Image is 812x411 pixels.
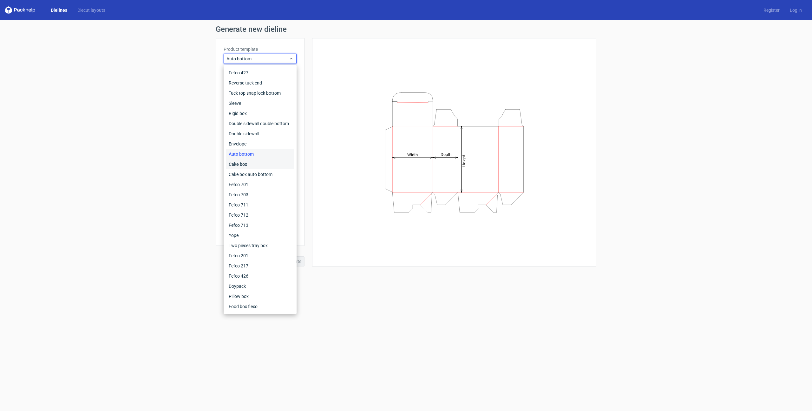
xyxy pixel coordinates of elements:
div: Fefco 711 [226,200,294,210]
tspan: Width [407,152,418,157]
tspan: Height [462,155,466,166]
div: Double sidewall [226,129,294,139]
div: Two pieces tray box [226,240,294,251]
div: Fefco 427 [226,68,294,78]
div: Food box flexo [226,301,294,312]
div: Yope [226,230,294,240]
div: Cake box auto bottom [226,169,294,179]
label: Product template [224,46,297,52]
div: Tuck top snap lock bottom [226,88,294,98]
a: Dielines [46,7,72,13]
h1: Generate new dieline [216,25,596,33]
div: Cake box [226,159,294,169]
div: Auto bottom [226,149,294,159]
div: Reverse tuck end [226,78,294,88]
div: Pillow box [226,291,294,301]
div: Rigid box [226,108,294,118]
tspan: Depth [441,152,451,157]
span: Auto bottom [226,56,289,62]
div: Fefco 201 [226,251,294,261]
a: Log in [785,7,807,13]
div: Fefco 217 [226,261,294,271]
div: Fefco 712 [226,210,294,220]
a: Register [758,7,785,13]
div: Double sidewall double bottom [226,118,294,129]
div: Fefco 713 [226,220,294,230]
div: Fefco 701 [226,179,294,190]
div: Sleeve [226,98,294,108]
div: Doypack [226,281,294,291]
div: Fefco 426 [226,271,294,281]
a: Diecut layouts [72,7,110,13]
div: Fefco 703 [226,190,294,200]
div: Envelope [226,139,294,149]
